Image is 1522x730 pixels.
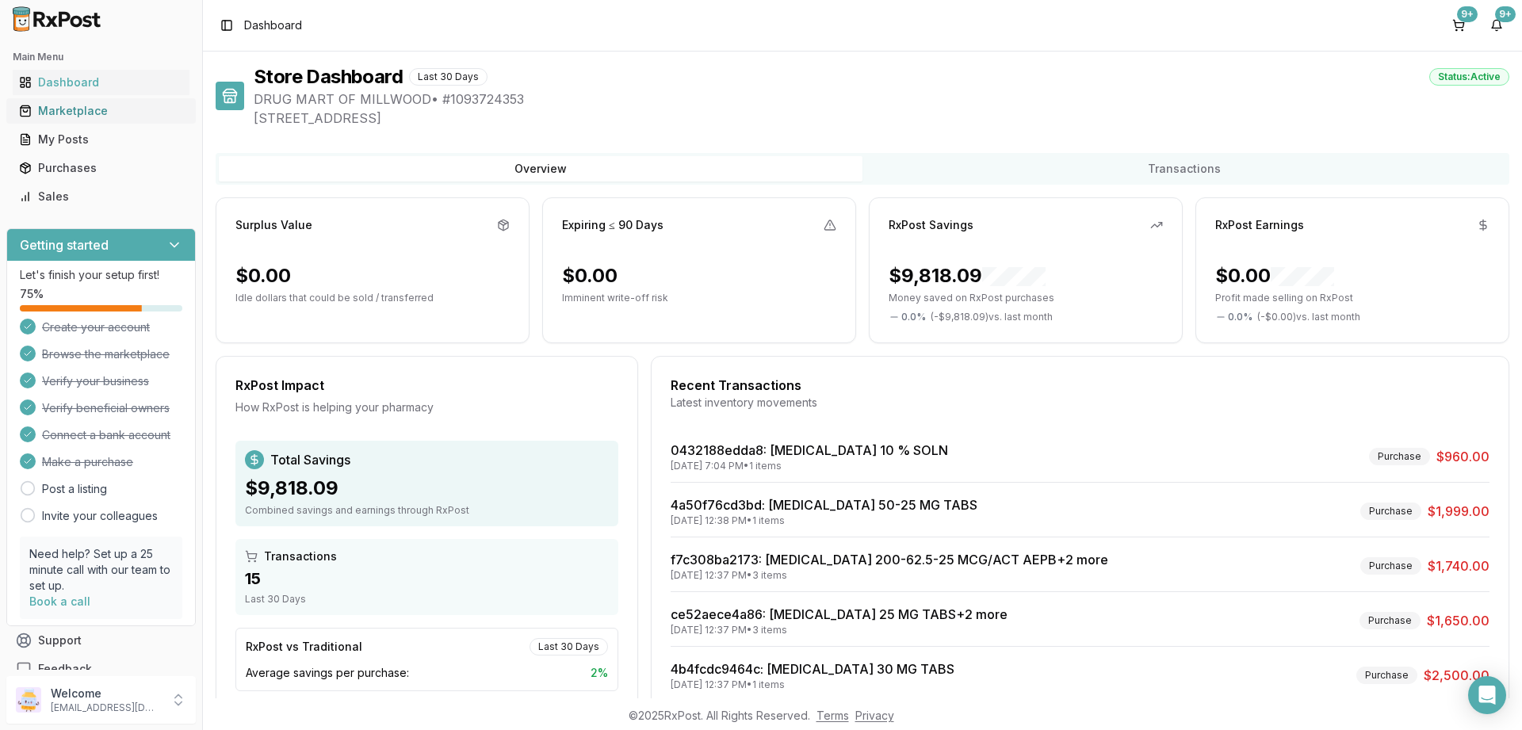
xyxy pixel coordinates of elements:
[246,639,362,655] div: RxPost vs Traditional
[13,154,189,182] a: Purchases
[19,160,183,176] div: Purchases
[1428,556,1489,575] span: $1,740.00
[1429,68,1509,86] div: Status: Active
[1257,311,1360,323] span: ( - $0.00 ) vs. last month
[1215,217,1304,233] div: RxPost Earnings
[1228,311,1252,323] span: 0.0 %
[13,182,189,211] a: Sales
[13,68,189,97] a: Dashboard
[42,319,150,335] span: Create your account
[1356,667,1417,684] div: Purchase
[6,98,196,124] button: Marketplace
[270,450,350,469] span: Total Savings
[29,546,173,594] p: Need help? Set up a 25 minute call with our team to set up.
[1495,6,1516,22] div: 9+
[1427,611,1489,630] span: $1,650.00
[19,103,183,119] div: Marketplace
[13,97,189,125] a: Marketplace
[6,127,196,152] button: My Posts
[671,514,977,527] div: [DATE] 12:38 PM • 1 items
[29,594,90,608] a: Book a call
[245,593,609,606] div: Last 30 Days
[671,376,1489,395] div: Recent Transactions
[264,548,337,564] span: Transactions
[889,217,973,233] div: RxPost Savings
[19,75,183,90] div: Dashboard
[1215,292,1489,304] p: Profit made selling on RxPost
[245,504,609,517] div: Combined savings and earnings through RxPost
[13,125,189,154] a: My Posts
[1446,13,1471,38] button: 9+
[6,155,196,181] button: Purchases
[6,6,108,32] img: RxPost Logo
[1360,557,1421,575] div: Purchase
[245,476,609,501] div: $9,818.09
[245,568,609,590] div: 15
[244,17,302,33] span: Dashboard
[671,678,954,691] div: [DATE] 12:37 PM • 1 items
[19,189,183,204] div: Sales
[42,373,149,389] span: Verify your business
[889,292,1163,304] p: Money saved on RxPost purchases
[562,217,663,233] div: Expiring ≤ 90 Days
[235,376,618,395] div: RxPost Impact
[409,68,488,86] div: Last 30 Days
[42,481,107,497] a: Post a listing
[219,156,862,182] button: Overview
[20,235,109,254] h3: Getting started
[20,267,182,283] p: Let's finish your setup first!
[562,292,836,304] p: Imminent write-off risk
[562,263,618,289] div: $0.00
[254,90,1509,109] span: DRUG MART OF MILLWOOD • # 1093724353
[1215,263,1334,289] div: $0.00
[671,395,1489,411] div: Latest inventory movements
[42,400,170,416] span: Verify beneficial owners
[591,665,608,681] span: 2 %
[51,701,161,714] p: [EMAIL_ADDRESS][DOMAIN_NAME]
[671,569,1108,582] div: [DATE] 12:37 PM • 3 items
[254,109,1509,128] span: [STREET_ADDRESS]
[6,626,196,655] button: Support
[931,311,1053,323] span: ( - $9,818.09 ) vs. last month
[20,286,44,302] span: 75 %
[671,606,1008,622] a: ce52aece4a86: [MEDICAL_DATA] 25 MG TABS+2 more
[42,508,158,524] a: Invite your colleagues
[244,17,302,33] nav: breadcrumb
[1424,666,1489,685] span: $2,500.00
[42,346,170,362] span: Browse the marketplace
[246,665,409,681] span: Average savings per purchase:
[901,311,926,323] span: 0.0 %
[6,184,196,209] button: Sales
[51,686,161,701] p: Welcome
[13,51,189,63] h2: Main Menu
[1436,447,1489,466] span: $960.00
[1369,448,1430,465] div: Purchase
[6,655,196,683] button: Feedback
[855,709,894,722] a: Privacy
[816,709,849,722] a: Terms
[671,460,948,472] div: [DATE] 7:04 PM • 1 items
[1428,502,1489,521] span: $1,999.00
[19,132,183,147] div: My Posts
[671,442,948,458] a: 0432188edda8: [MEDICAL_DATA] 10 % SOLN
[671,624,1008,636] div: [DATE] 12:37 PM • 3 items
[1360,503,1421,520] div: Purchase
[38,661,92,677] span: Feedback
[1359,612,1421,629] div: Purchase
[530,638,608,655] div: Last 30 Days
[862,156,1506,182] button: Transactions
[6,70,196,95] button: Dashboard
[42,427,170,443] span: Connect a bank account
[235,292,510,304] p: Idle dollars that could be sold / transferred
[1484,13,1509,38] button: 9+
[1468,676,1506,714] div: Open Intercom Messenger
[254,64,403,90] h1: Store Dashboard
[671,661,954,677] a: 4b4fcdc9464c: [MEDICAL_DATA] 30 MG TABS
[235,263,291,289] div: $0.00
[235,399,618,415] div: How RxPost is helping your pharmacy
[671,552,1108,568] a: f7c308ba2173: [MEDICAL_DATA] 200-62.5-25 MCG/ACT AEPB+2 more
[16,687,41,713] img: User avatar
[1457,6,1478,22] div: 9+
[671,497,977,513] a: 4a50f76cd3bd: [MEDICAL_DATA] 50-25 MG TABS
